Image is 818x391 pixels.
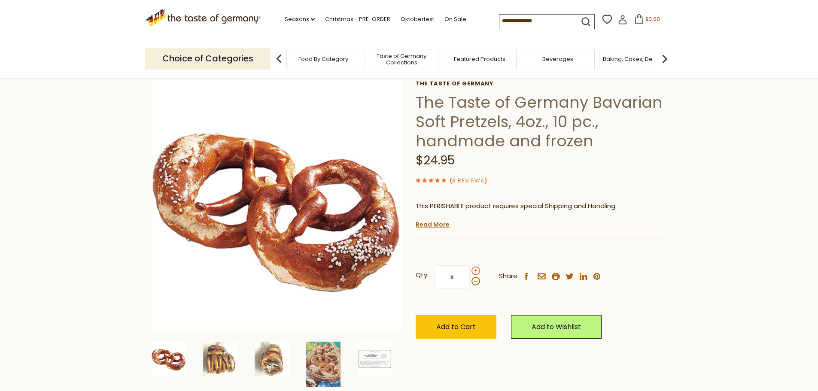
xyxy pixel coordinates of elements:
[452,176,484,185] a: 8 Reviews
[203,342,237,376] img: The Taste of Germany Bavarian Soft Pretzels, 4oz., 10 pc., handmade and frozen
[306,342,341,387] img: Handmade Fresh Bavarian Beer Garden Pretzels
[416,80,667,87] a: The Taste of Germany
[271,50,288,67] img: previous arrow
[542,56,573,62] a: Beverages
[416,93,667,151] h1: The Taste of Germany Bavarian Soft Pretzels, 4oz., 10 pc., handmade and frozen
[358,342,392,376] img: The Taste of Germany Bavarian Soft Pretzels, 4oz., 10 pc., handmade and frozen
[424,218,667,229] li: We will ship this product in heat-protective packaging and ice.
[298,56,348,62] a: Food By Category
[367,53,436,66] a: Taste of Germany Collections
[416,220,450,229] a: Read More
[656,50,673,67] img: next arrow
[416,152,455,169] span: $24.95
[416,270,429,281] strong: Qty:
[416,315,496,339] button: Add to Cart
[401,15,434,24] a: Oktoberfest
[629,14,666,27] button: $0.00
[645,15,660,23] span: $0.00
[436,322,476,332] span: Add to Cart
[145,48,271,69] p: Choice of Categories
[152,342,186,376] img: The Taste of Germany Bavarian Soft Pretzels, 4oz., 10 pc., handmade and frozen
[511,315,602,339] a: Add to Wishlist
[454,56,505,62] a: Featured Products
[152,80,403,331] img: The Taste of Germany Bavarian Soft Pretzels, 4oz., 10 pc., handmade and frozen
[444,15,466,24] a: On Sale
[285,15,315,24] a: Seasons
[325,15,390,24] a: Christmas - PRE-ORDER
[255,342,289,376] img: The Taste of Germany Bavarian Soft Pretzels, 4oz., 10 pc., handmade and frozen
[416,201,667,212] p: This PERISHABLE product requires special Shipping and Handling
[499,271,519,282] span: Share:
[435,265,470,289] input: Qty:
[450,176,487,185] span: ( )
[603,56,669,62] a: Baking, Cakes, Desserts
